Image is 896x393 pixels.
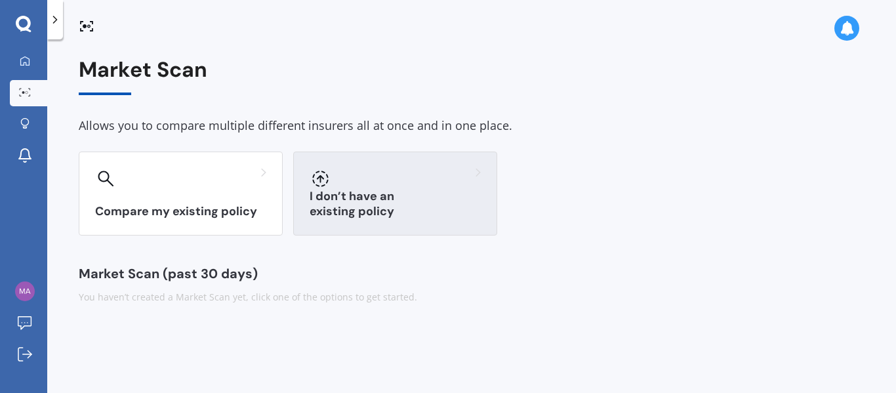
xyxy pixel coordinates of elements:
[79,267,865,280] div: Market Scan (past 30 days)
[79,58,865,95] div: Market Scan
[79,116,865,136] div: Allows you to compare multiple different insurers all at once and in one place.
[310,189,481,219] h3: I don’t have an existing policy
[95,204,266,219] h3: Compare my existing policy
[79,291,865,304] div: You haven’t created a Market Scan yet, click one of the options to get started.
[15,281,35,301] img: 01f09df74f2af906765080be71e7955d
